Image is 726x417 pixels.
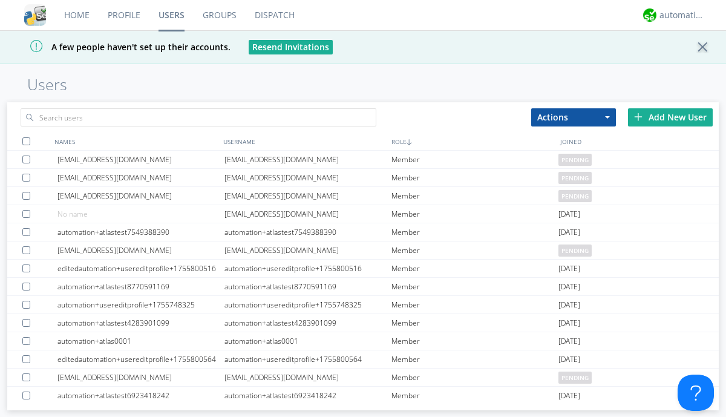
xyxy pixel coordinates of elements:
[224,223,391,241] div: automation+atlastest7549388390
[7,369,719,387] a: [EMAIL_ADDRESS][DOMAIN_NAME][EMAIL_ADDRESS][DOMAIN_NAME]Memberpending
[224,278,391,295] div: automation+atlastest8770591169
[57,369,224,386] div: [EMAIL_ADDRESS][DOMAIN_NAME]
[558,387,580,405] span: [DATE]
[7,350,719,369] a: editedautomation+usereditprofile+1755800564automation+usereditprofile+1755800564Member[DATE]
[7,387,719,405] a: automation+atlastest6923418242automation+atlastest6923418242Member[DATE]
[391,241,558,259] div: Member
[391,369,558,386] div: Member
[558,154,592,166] span: pending
[21,108,376,126] input: Search users
[57,350,224,368] div: editedautomation+usereditprofile+1755800564
[391,260,558,277] div: Member
[224,151,391,168] div: [EMAIL_ADDRESS][DOMAIN_NAME]
[7,151,719,169] a: [EMAIL_ADDRESS][DOMAIN_NAME][EMAIL_ADDRESS][DOMAIN_NAME]Memberpending
[24,4,46,26] img: cddb5a64eb264b2086981ab96f4c1ba7
[57,169,224,186] div: [EMAIL_ADDRESS][DOMAIN_NAME]
[391,332,558,350] div: Member
[558,372,592,384] span: pending
[558,296,580,314] span: [DATE]
[7,223,719,241] a: automation+atlastest7549388390automation+atlastest7549388390Member[DATE]
[224,350,391,368] div: automation+usereditprofile+1755800564
[558,350,580,369] span: [DATE]
[391,223,558,241] div: Member
[558,172,592,184] span: pending
[224,241,391,259] div: [EMAIL_ADDRESS][DOMAIN_NAME]
[391,387,558,404] div: Member
[57,332,224,350] div: automation+atlas0001
[57,187,224,205] div: [EMAIL_ADDRESS][DOMAIN_NAME]
[57,314,224,332] div: automation+atlastest4283901099
[57,209,88,219] span: No name
[628,108,713,126] div: Add New User
[7,296,719,314] a: automation+usereditprofile+1755748325automation+usereditprofile+1755748325Member[DATE]
[224,205,391,223] div: [EMAIL_ADDRESS][DOMAIN_NAME]
[7,169,719,187] a: [EMAIL_ADDRESS][DOMAIN_NAME][EMAIL_ADDRESS][DOMAIN_NAME]Memberpending
[558,314,580,332] span: [DATE]
[7,205,719,223] a: No name[EMAIL_ADDRESS][DOMAIN_NAME]Member[DATE]
[249,40,333,54] button: Resend Invitations
[388,133,557,150] div: ROLE
[557,133,726,150] div: JOINED
[7,332,719,350] a: automation+atlas0001automation+atlas0001Member[DATE]
[57,296,224,314] div: automation+usereditprofile+1755748325
[558,260,580,278] span: [DATE]
[224,260,391,277] div: automation+usereditprofile+1755800516
[7,187,719,205] a: [EMAIL_ADDRESS][DOMAIN_NAME][EMAIL_ADDRESS][DOMAIN_NAME]Memberpending
[391,151,558,168] div: Member
[224,314,391,332] div: automation+atlastest4283901099
[57,278,224,295] div: automation+atlastest8770591169
[224,387,391,404] div: automation+atlastest6923418242
[391,205,558,223] div: Member
[57,151,224,168] div: [EMAIL_ADDRESS][DOMAIN_NAME]
[7,278,719,296] a: automation+atlastest8770591169automation+atlastest8770591169Member[DATE]
[558,245,592,257] span: pending
[7,314,719,332] a: automation+atlastest4283901099automation+atlastest4283901099Member[DATE]
[57,260,224,277] div: editedautomation+usereditprofile+1755800516
[7,260,719,278] a: editedautomation+usereditprofile+1755800516automation+usereditprofile+1755800516Member[DATE]
[391,314,558,332] div: Member
[558,278,580,296] span: [DATE]
[391,350,558,368] div: Member
[678,375,714,411] iframe: Toggle Customer Support
[531,108,616,126] button: Actions
[391,278,558,295] div: Member
[634,113,643,121] img: plus.svg
[558,190,592,202] span: pending
[224,332,391,350] div: automation+atlas0001
[57,387,224,404] div: automation+atlastest6923418242
[220,133,389,150] div: USERNAME
[391,187,558,205] div: Member
[7,241,719,260] a: [EMAIL_ADDRESS][DOMAIN_NAME][EMAIL_ADDRESS][DOMAIN_NAME]Memberpending
[224,296,391,314] div: automation+usereditprofile+1755748325
[51,133,220,150] div: NAMES
[224,187,391,205] div: [EMAIL_ADDRESS][DOMAIN_NAME]
[57,241,224,259] div: [EMAIL_ADDRESS][DOMAIN_NAME]
[57,223,224,241] div: automation+atlastest7549388390
[391,169,558,186] div: Member
[558,223,580,241] span: [DATE]
[224,369,391,386] div: [EMAIL_ADDRESS][DOMAIN_NAME]
[224,169,391,186] div: [EMAIL_ADDRESS][DOMAIN_NAME]
[558,332,580,350] span: [DATE]
[391,296,558,314] div: Member
[643,8,656,22] img: d2d01cd9b4174d08988066c6d424eccd
[9,41,231,53] span: A few people haven't set up their accounts.
[558,205,580,223] span: [DATE]
[659,9,705,21] div: automation+atlas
